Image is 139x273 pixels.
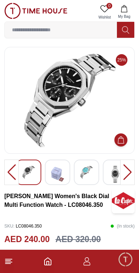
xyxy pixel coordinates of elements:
img: Lee Cooper Women's Black Dial Multi Function Watch - LC08046.350 [112,188,135,213]
a: 0Wishlist [96,3,114,21]
h3: AED 320.00 [55,233,101,246]
span: 0 [106,3,112,9]
h3: [PERSON_NAME] Women's Black Dial Multi Function Watch - LC08046.350 [4,192,112,209]
button: Add to Cart [114,133,127,146]
img: Lee Cooper Women's Blue Dial Multi Function Watch - LC08046.300 [80,166,93,179]
img: ... [4,3,67,19]
button: My Bag [114,3,135,21]
a: Home [43,257,52,266]
h2: AED 240.00 [4,233,50,246]
img: Lee Cooper Women's Blue Dial Multi Function Watch - LC08046.300 [109,166,122,183]
img: Lee Cooper Women's Blue Dial Multi Function Watch - LC08046.300 [22,166,35,179]
span: 25% [116,54,127,66]
p: LC08046.350 [4,221,42,232]
span: Wishlist [96,15,114,20]
span: SKU : [4,224,14,229]
img: Lee Cooper Women's Blue Dial Multi Function Watch - LC08046.300 [51,166,64,183]
img: Lee Cooper Women's Blue Dial Multi Function Watch - LC08046.300 [10,53,129,148]
span: My Bag [115,14,133,19]
p: ( In stock ) [110,221,135,232]
div: Chat Widget [118,252,134,268]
